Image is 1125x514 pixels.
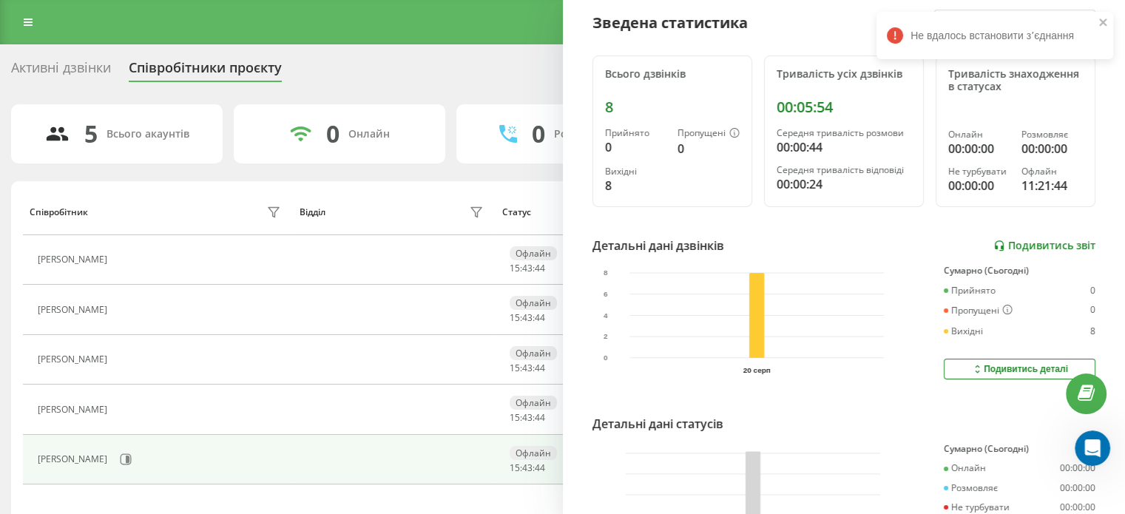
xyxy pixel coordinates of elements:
[743,366,771,374] text: 20 серп
[1021,129,1083,140] div: Розмовляє
[535,311,545,324] span: 44
[1060,483,1095,493] div: 00:00:00
[522,262,533,274] span: 43
[1090,285,1095,296] div: 0
[11,60,111,83] div: Активні дзвінки
[510,396,557,410] div: Офлайн
[38,254,111,265] div: [PERSON_NAME]
[535,411,545,424] span: 44
[605,98,740,116] div: 8
[510,446,557,460] div: Офлайн
[510,313,545,323] div: : :
[502,207,531,217] div: Статус
[592,12,748,34] div: Зведена статистика
[604,333,608,341] text: 2
[30,207,88,217] div: Співробітник
[944,502,1010,513] div: Не турбувати
[944,444,1095,454] div: Сумарно (Сьогодні)
[38,354,111,365] div: [PERSON_NAME]
[948,166,1010,177] div: Не турбувати
[605,177,666,195] div: 8
[944,266,1095,276] div: Сумарно (Сьогодні)
[604,354,608,362] text: 0
[948,177,1010,195] div: 00:00:00
[535,262,545,274] span: 44
[522,461,533,474] span: 43
[1090,326,1095,337] div: 8
[522,411,533,424] span: 43
[510,311,520,324] span: 15
[510,413,545,423] div: : :
[38,454,111,464] div: [PERSON_NAME]
[944,326,983,337] div: Вихідні
[944,285,996,296] div: Прийнято
[107,128,189,141] div: Всього акаунтів
[948,129,1010,140] div: Онлайн
[948,68,1083,93] div: Тривалість знаходження в статусах
[944,463,986,473] div: Онлайн
[510,411,520,424] span: 15
[326,120,339,148] div: 0
[1060,502,1095,513] div: 00:00:00
[948,140,1010,158] div: 00:00:00
[993,240,1095,252] a: Подивитись звіт
[1021,177,1083,195] div: 11:21:44
[510,363,545,373] div: : :
[777,165,911,175] div: Середня тривалість відповіді
[971,363,1068,375] div: Подивитись деталі
[605,138,666,156] div: 0
[944,483,998,493] div: Розмовляє
[38,305,111,315] div: [PERSON_NAME]
[1090,305,1095,317] div: 0
[510,463,545,473] div: : :
[1021,166,1083,177] div: Офлайн
[1098,16,1109,30] button: close
[777,138,911,156] div: 00:00:44
[510,263,545,274] div: : :
[777,175,911,193] div: 00:00:24
[604,290,608,298] text: 6
[510,346,557,360] div: Офлайн
[678,128,740,140] div: Пропущені
[1021,140,1083,158] div: 00:00:00
[554,128,626,141] div: Розмовляють
[944,305,1013,317] div: Пропущені
[777,98,911,116] div: 00:05:54
[605,128,666,138] div: Прийнято
[510,362,520,374] span: 15
[535,461,545,474] span: 44
[522,362,533,374] span: 43
[348,128,390,141] div: Онлайн
[535,362,545,374] span: 44
[532,120,545,148] div: 0
[604,311,608,319] text: 4
[605,166,666,177] div: Вихідні
[777,128,911,138] div: Середня тривалість розмови
[605,68,740,81] div: Всього дзвінків
[1060,463,1095,473] div: 00:00:00
[510,246,557,260] div: Офлайн
[510,262,520,274] span: 15
[1075,430,1110,466] iframe: Intercom live chat
[604,269,608,277] text: 8
[944,359,1095,379] button: Подивитись деталі
[876,12,1113,59] div: Не вдалось встановити зʼєднання
[129,60,282,83] div: Співробітники проєкту
[84,120,98,148] div: 5
[510,296,557,310] div: Офлайн
[522,311,533,324] span: 43
[300,207,325,217] div: Відділ
[510,461,520,474] span: 15
[678,140,740,158] div: 0
[592,415,723,433] div: Детальні дані статусів
[38,405,111,415] div: [PERSON_NAME]
[777,68,911,81] div: Тривалість усіх дзвінків
[592,237,724,254] div: Детальні дані дзвінків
